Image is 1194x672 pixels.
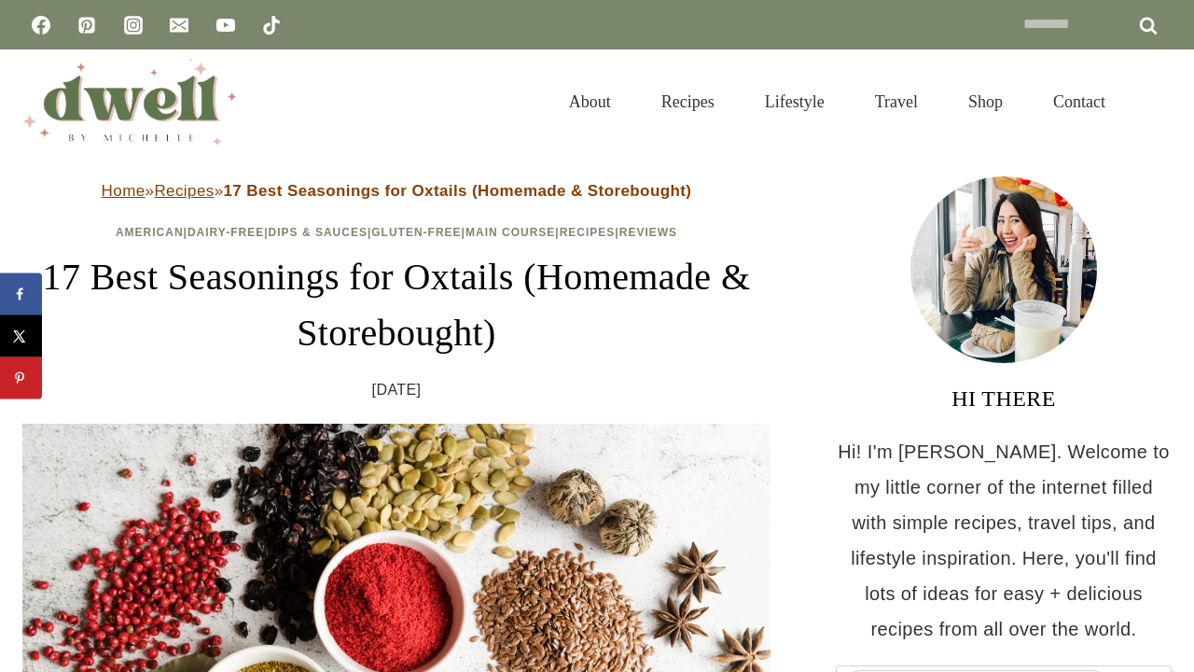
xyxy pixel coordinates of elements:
a: Pinterest [68,7,105,44]
span: » » [102,182,692,200]
a: Contact [1028,69,1131,134]
time: [DATE] [372,376,422,404]
a: Recipes [154,182,214,200]
a: Dairy-Free [187,226,264,239]
a: Travel [850,69,943,134]
a: Recipes [636,69,740,134]
a: American [116,226,184,239]
h3: HI THERE [836,382,1172,415]
a: Gluten-Free [371,226,461,239]
a: Email [160,7,198,44]
a: YouTube [207,7,244,44]
a: Lifestyle [740,69,850,134]
img: DWELL by michelle [22,59,237,145]
nav: Primary Navigation [544,69,1131,134]
a: Recipes [560,226,616,239]
p: Hi! I'm [PERSON_NAME]. Welcome to my little corner of the internet filled with simple recipes, tr... [836,434,1172,647]
strong: 17 Best Seasonings for Oxtails (Homemade & Storebought) [224,182,692,200]
h1: 17 Best Seasonings for Oxtails (Homemade & Storebought) [22,249,771,361]
a: Reviews [619,226,677,239]
a: Main Course [465,226,555,239]
span: | | | | | | [116,226,677,239]
a: Dips & Sauces [269,226,368,239]
a: About [544,69,636,134]
button: View Search Form [1140,86,1172,118]
a: Shop [943,69,1028,134]
a: Facebook [22,7,60,44]
a: Instagram [115,7,152,44]
a: Home [102,182,146,200]
a: TikTok [253,7,290,44]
